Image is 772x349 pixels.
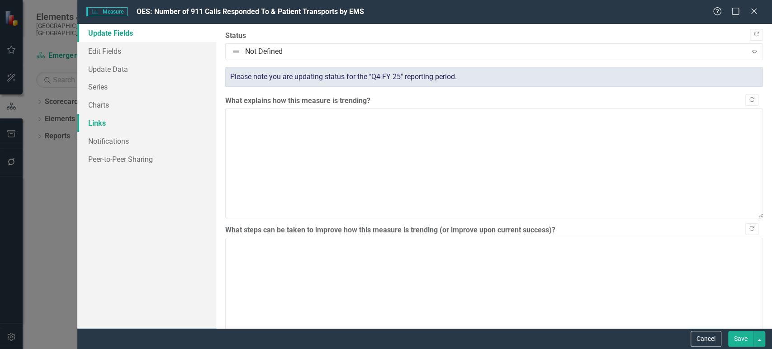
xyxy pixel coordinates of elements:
a: Notifications [77,132,216,150]
label: Status [225,31,763,41]
button: Save [728,331,753,347]
a: Update Data [77,60,216,78]
a: Peer-to-Peer Sharing [77,150,216,168]
a: Charts [77,96,216,114]
a: Series [77,78,216,96]
span: Measure [86,7,128,16]
label: What steps can be taken to improve how this measure is trending (or improve upon current success)? [225,225,763,236]
span: OES: Number of 911 Calls Responded To & Patient Transports by EMS [137,7,364,16]
a: Links [77,114,216,132]
div: Please note you are updating status for the "Q4-FY 25" reporting period. [225,67,763,87]
label: What explains how this measure is trending? [225,96,763,106]
button: Cancel [691,331,721,347]
a: Update Fields [77,24,216,42]
a: Edit Fields [77,42,216,60]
